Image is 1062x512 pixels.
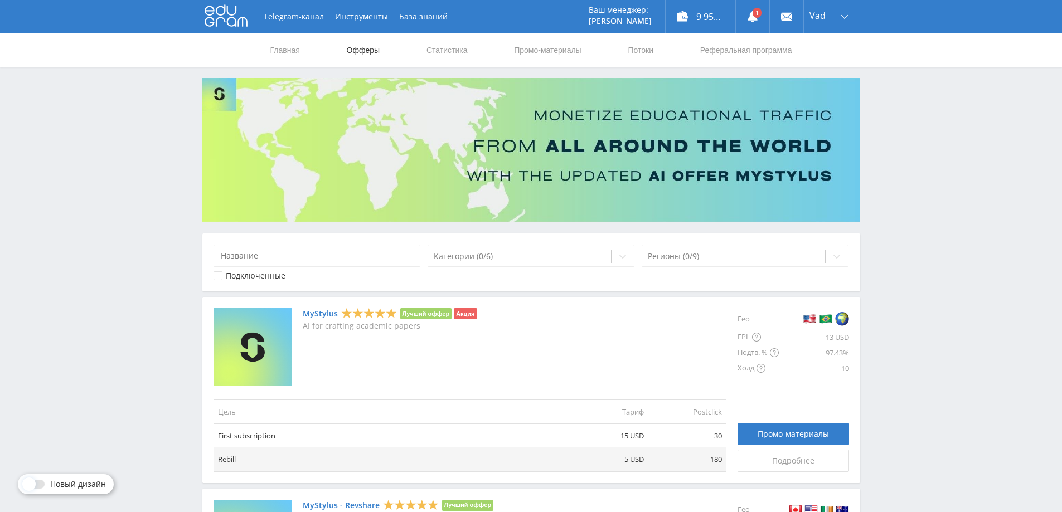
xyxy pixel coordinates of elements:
[214,424,570,448] td: First subscription
[341,308,397,319] div: 5 Stars
[214,399,570,423] td: Цель
[627,33,654,67] a: Потоки
[738,345,779,360] div: Подтв. %
[303,321,477,330] p: AI for crafting academic papers
[226,271,285,280] div: Подключенные
[570,447,648,471] td: 5 USD
[425,33,469,67] a: Статистика
[648,447,726,471] td: 180
[758,430,829,438] span: Промо-материалы
[779,345,849,360] div: 97.43%
[400,308,452,319] li: Лучший оффер
[589,6,652,14] p: Ваш менеджер:
[454,308,477,319] li: Акция
[303,501,380,510] a: MyStylus - Revshare
[214,447,570,471] td: Rebill
[50,480,106,489] span: Новый дизайн
[772,456,814,465] span: Подробнее
[570,399,648,423] td: Тариф
[269,33,301,67] a: Главная
[648,424,726,448] td: 30
[442,500,494,511] li: Лучший оффер
[383,499,439,510] div: 5 Stars
[738,423,849,445] a: Промо-материалы
[738,360,779,376] div: Холд
[738,308,779,329] div: Гео
[779,360,849,376] div: 10
[570,424,648,448] td: 15 USD
[513,33,582,67] a: Промо-материалы
[738,450,849,472] a: Подробнее
[699,33,793,67] a: Реферальная программа
[214,308,292,386] img: MyStylus
[779,329,849,345] div: 13 USD
[809,11,826,20] span: Vad
[346,33,381,67] a: Офферы
[202,78,860,222] img: Banner
[738,329,779,345] div: EPL
[648,399,726,423] td: Postclick
[303,309,338,318] a: MyStylus
[589,17,652,26] p: [PERSON_NAME]
[214,245,421,267] input: Название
